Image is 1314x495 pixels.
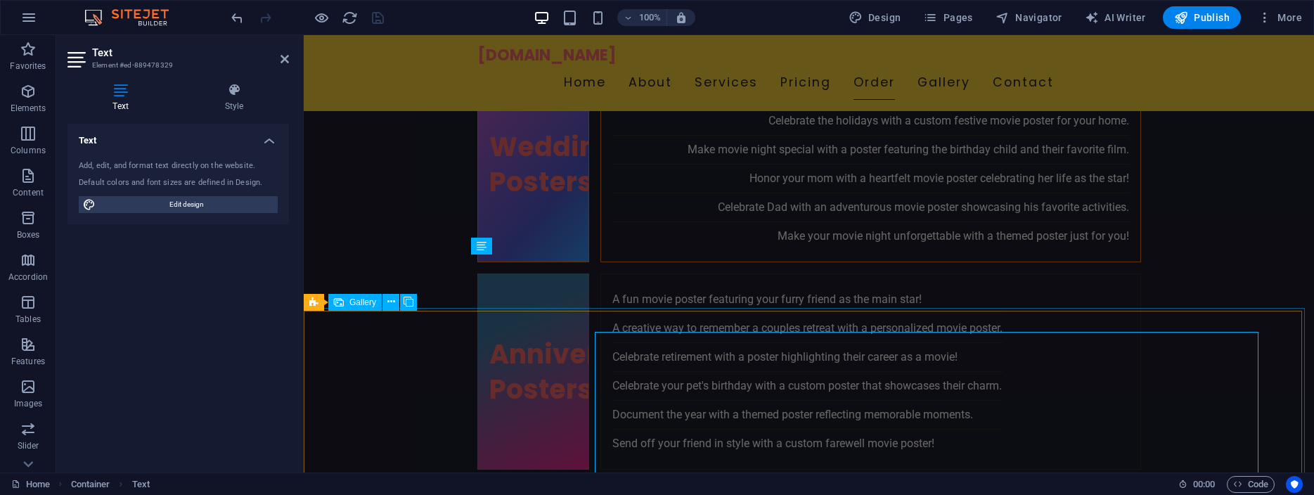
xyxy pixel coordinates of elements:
p: Favorites [10,60,46,72]
span: Gallery [349,298,376,307]
a: Wedding Posters [174,32,285,226]
h4: Text [67,124,289,149]
span: Edit design [100,196,273,213]
div: Add, edit, and format text directly on the website. [79,160,278,172]
p: Content [13,187,44,198]
p: Images [14,398,43,409]
span: Pages [923,11,972,25]
span: More [1258,11,1302,25]
button: reload [341,9,358,26]
button: Navigator [990,6,1068,29]
h2: Text [92,46,289,59]
span: Navigator [996,11,1062,25]
button: Click here to leave preview mode and continue editing [313,9,330,26]
button: AI Writer [1079,6,1152,29]
nav: breadcrumb [71,476,150,493]
p: Accordion [8,271,48,283]
p: Slider [18,440,39,451]
span: Code [1233,476,1268,493]
span: Publish [1174,11,1230,25]
i: Reload page [342,10,358,26]
p: Tables [15,314,41,325]
div: Default colors and font sizes are defined in Design. [79,177,278,189]
a: Anniversary Posters [174,239,285,434]
span: 00 00 [1193,476,1215,493]
h3: Element #ed-889478329 [92,59,261,72]
p: Columns [11,145,46,156]
i: On resize automatically adjust zoom level to fit chosen device. [675,11,688,24]
button: Pages [917,6,978,29]
p: Elements [11,103,46,114]
button: Code [1227,476,1275,493]
h6: Session time [1178,476,1216,493]
a: Click to cancel selection. Double-click to open Pages [11,476,50,493]
button: More [1252,6,1308,29]
h6: 100% [638,9,661,26]
span: Click to select. Double-click to edit [71,476,110,493]
span: AI Writer [1085,11,1146,25]
h4: Style [179,83,289,112]
span: Click to select. Double-click to edit [132,476,150,493]
span: Design [849,11,901,25]
span: : [1203,479,1205,489]
p: Features [11,356,45,367]
button: Usercentrics [1286,476,1303,493]
p: Boxes [17,229,40,240]
button: Design [843,6,907,29]
h4: Text [67,83,179,112]
button: Publish [1163,6,1241,29]
button: Edit design [79,196,278,213]
button: undo [228,9,245,26]
img: Editor Logo [81,9,186,26]
button: 100% [617,9,667,26]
